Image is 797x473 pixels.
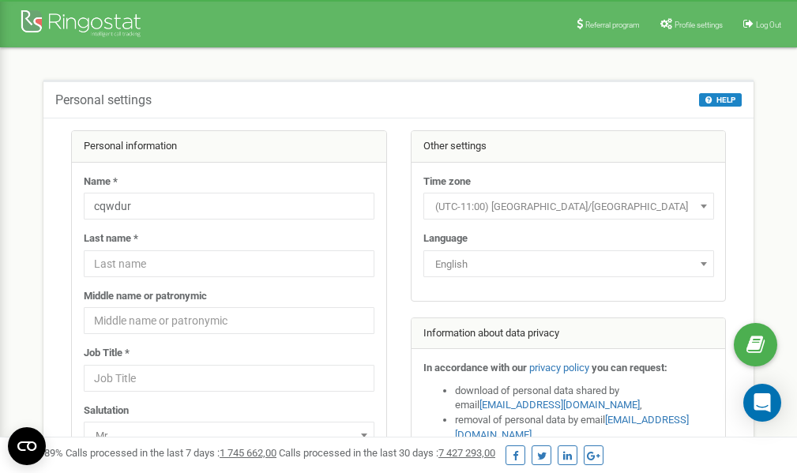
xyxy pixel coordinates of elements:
[84,307,374,334] input: Middle name or patronymic
[89,425,369,447] span: Mr.
[84,404,129,419] label: Salutation
[699,93,742,107] button: HELP
[84,193,374,220] input: Name
[423,250,714,277] span: English
[429,196,709,218] span: (UTC-11:00) Pacific/Midway
[412,318,726,350] div: Information about data privacy
[84,346,130,361] label: Job Title *
[423,175,471,190] label: Time zone
[84,422,374,449] span: Mr.
[743,384,781,422] div: Open Intercom Messenger
[423,193,714,220] span: (UTC-11:00) Pacific/Midway
[455,413,714,442] li: removal of personal data by email ,
[585,21,640,29] span: Referral program
[66,447,276,459] span: Calls processed in the last 7 days :
[455,384,714,413] li: download of personal data shared by email ,
[84,365,374,392] input: Job Title
[438,447,495,459] u: 7 427 293,00
[55,93,152,107] h5: Personal settings
[756,21,781,29] span: Log Out
[8,427,46,465] button: Open CMP widget
[84,289,207,304] label: Middle name or patronymic
[429,253,709,276] span: English
[72,131,386,163] div: Personal information
[84,231,138,246] label: Last name *
[529,362,589,374] a: privacy policy
[675,21,723,29] span: Profile settings
[479,399,640,411] a: [EMAIL_ADDRESS][DOMAIN_NAME]
[220,447,276,459] u: 1 745 662,00
[84,250,374,277] input: Last name
[412,131,726,163] div: Other settings
[423,362,527,374] strong: In accordance with our
[279,447,495,459] span: Calls processed in the last 30 days :
[423,231,468,246] label: Language
[592,362,667,374] strong: you can request:
[84,175,118,190] label: Name *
